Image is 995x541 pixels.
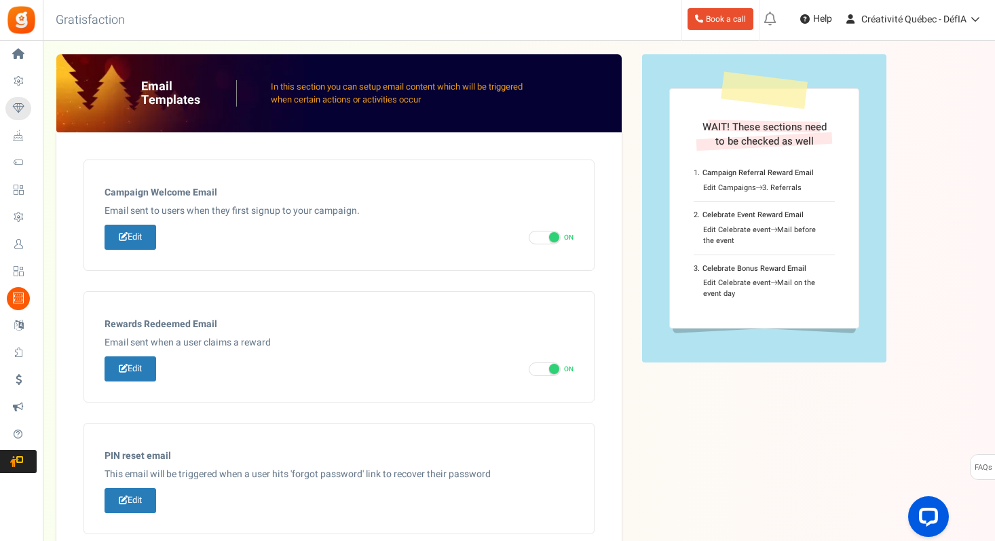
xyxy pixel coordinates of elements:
[703,183,825,193] div: Edit Campaigns 3. Referrals
[105,187,574,198] h5: Campaign Welcome Email
[105,204,574,218] p: Email sent to users when they first signup to your campaign.
[105,336,574,350] p: Email sent when a user claims a reward
[105,319,574,329] h5: Rewards Redeemed Email
[861,12,966,26] span: Créativité Québec - DéfIA
[564,365,574,374] span: ON
[703,278,825,299] div: Edit Celebrate event Mail on the event day
[702,167,814,179] b: Campaign Referral Reward Email
[564,233,574,242] span: ON
[688,8,753,30] a: Book a call
[141,80,237,107] h2: Email Templates
[105,225,156,250] a: Edit
[702,263,806,274] b: Celebrate Bonus Reward Email
[105,468,574,481] p: This email will be triggered when a user hits 'forgot password' link to recover their password
[105,488,156,513] a: Edit
[41,7,140,34] h3: Gratisfaction
[974,455,992,481] span: FAQs
[702,209,804,221] b: Celebrate Event Reward Email
[105,356,156,381] a: Edit
[795,8,838,30] a: Help
[810,12,832,26] span: Help
[702,119,827,149] span: WAIT! These sections need to be checked as well
[703,225,825,246] div: Edit Celebrate event Mail before the event
[271,81,537,106] p: In this section you can setup email content which will be triggered when certain actions or activ...
[6,5,37,35] img: Gratisfaction
[105,451,574,461] h5: PIN reset email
